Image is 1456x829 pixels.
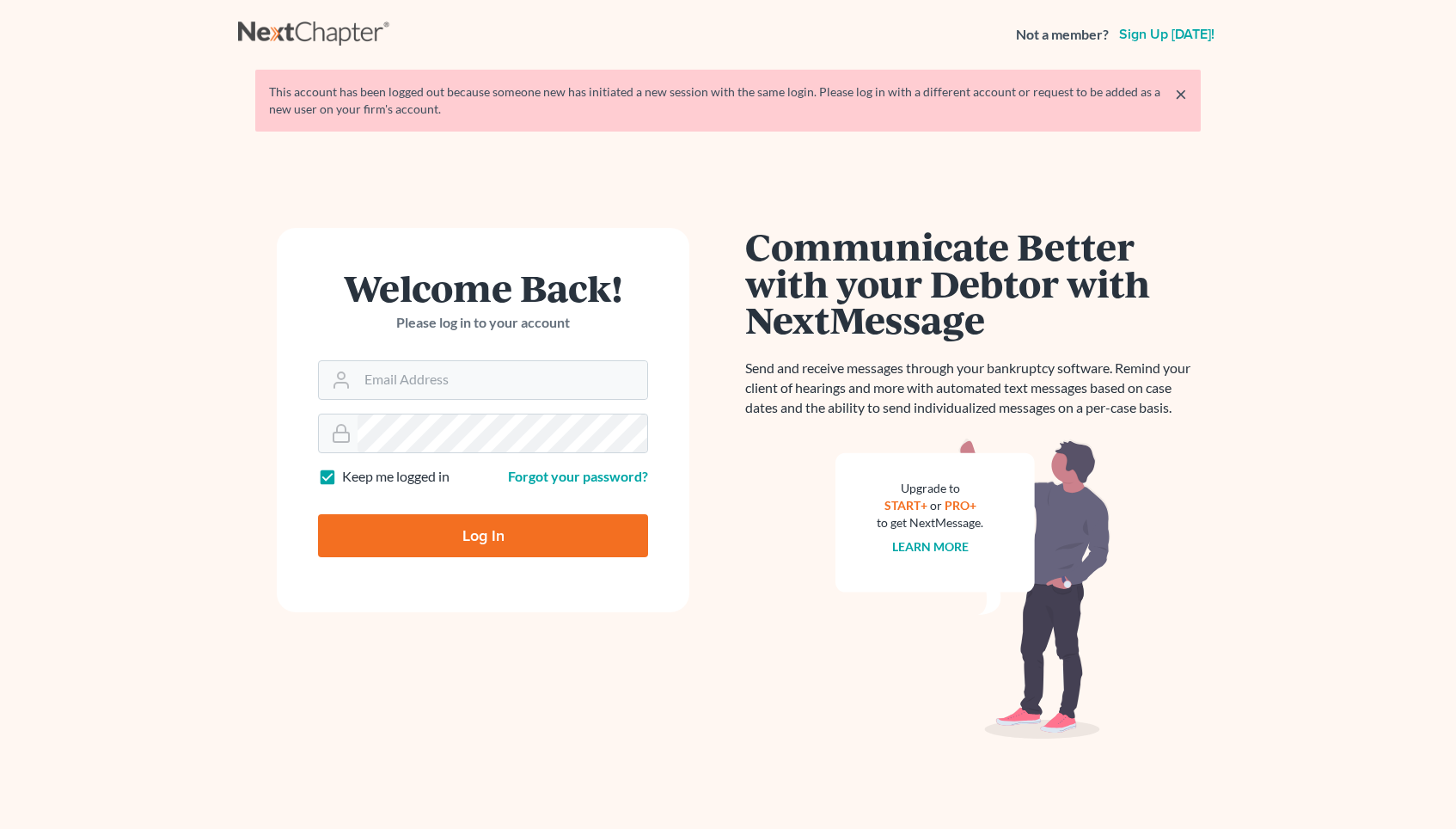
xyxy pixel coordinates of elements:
a: Forgot your password? [508,468,648,484]
strong: Not a member? [1016,25,1109,45]
label: Keep me logged in [342,467,450,487]
a: PRO+ [945,498,976,513]
div: to get NextMessage. [877,514,983,531]
h1: Welcome Back! [318,269,648,306]
a: × [1175,83,1187,104]
input: Log In [318,514,648,557]
span: or [930,498,942,513]
a: Learn more [892,539,969,554]
div: Upgrade to [877,480,983,497]
h1: Communicate Better with your Debtor with NextMessage [745,228,1201,338]
a: START+ [884,498,927,513]
p: Please log in to your account [318,313,648,333]
img: nextmessage_bg-59042aed3d76b12b5cd301f8e5b87938c9018125f34e5fa2b7a6b67550977c72.svg [835,439,1110,740]
p: Send and receive messages through your bankruptcy software. Remind your client of hearings and mo... [745,359,1201,418]
a: Sign up [DATE]! [1116,28,1218,41]
div: This account has been logged out because someone new has initiated a new session with the same lo... [269,83,1187,118]
input: Email Address [358,361,647,399]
